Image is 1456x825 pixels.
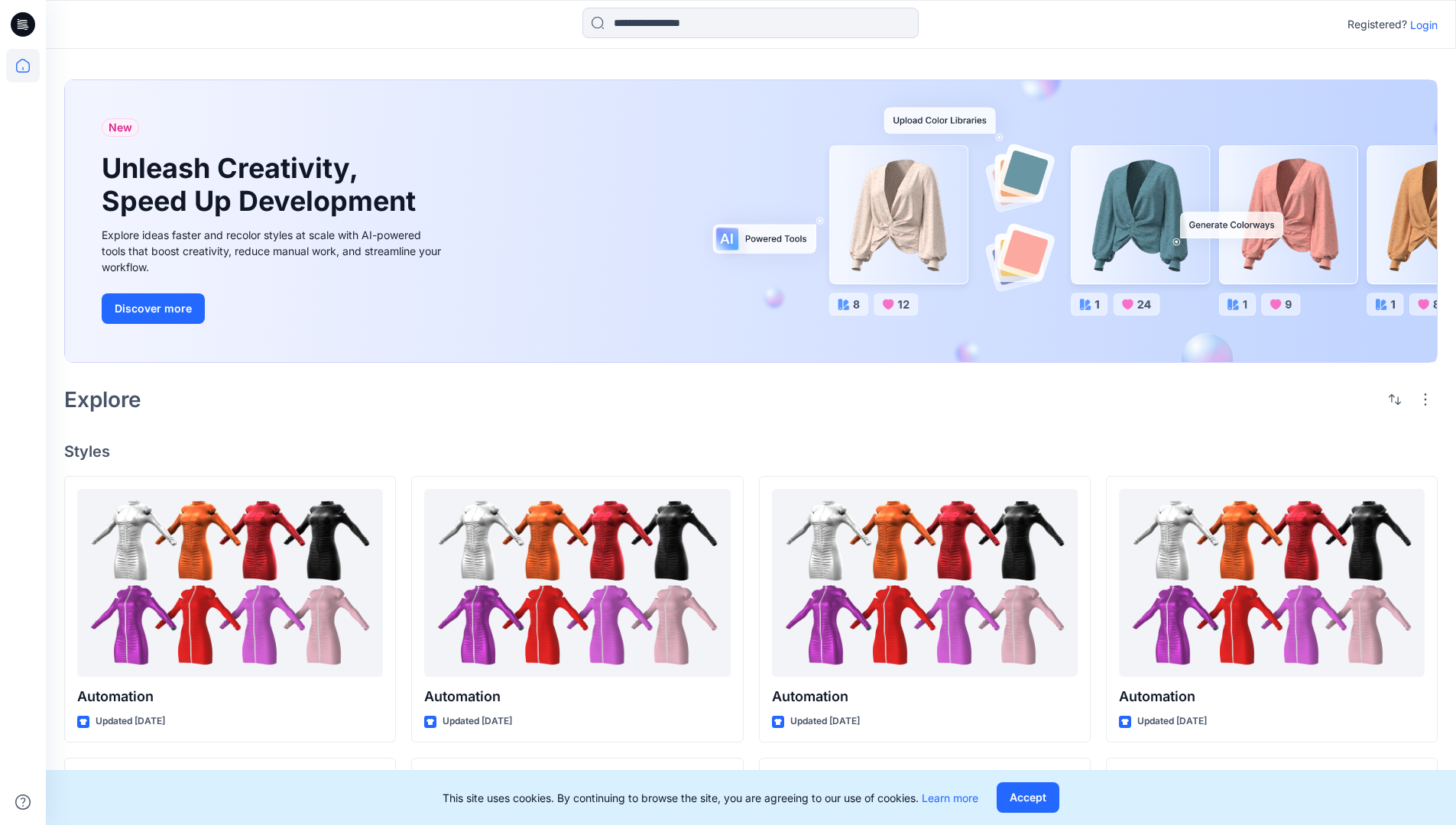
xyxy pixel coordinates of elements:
[772,686,1078,707] p: Automation
[64,442,1438,461] h4: Styles
[1347,15,1407,34] p: Registered?
[1119,489,1425,678] a: Automation
[424,489,730,678] a: Automation
[102,293,446,324] a: Discover more
[77,686,383,707] p: Automation
[1119,686,1425,707] p: Automation
[997,782,1059,813] button: Accept
[1137,713,1207,730] p: Updated [DATE]
[102,293,205,324] button: Discover more
[109,118,132,137] span: New
[772,489,1078,678] a: Automation
[790,713,860,730] p: Updated [DATE]
[96,713,165,730] p: Updated [DATE]
[102,227,446,275] div: Explore ideas faster and recolor styles at scale with AI-powered tools that boost creativity, red...
[443,790,978,806] p: This site uses cookies. By continuing to browse the site, you are agreeing to our use of cookies.
[922,791,978,804] a: Learn more
[443,713,512,730] p: Updated [DATE]
[102,152,423,218] h1: Unleash Creativity, Speed Up Development
[77,489,383,678] a: Automation
[64,387,141,412] h2: Explore
[1410,17,1438,33] p: Login
[424,686,730,707] p: Automation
